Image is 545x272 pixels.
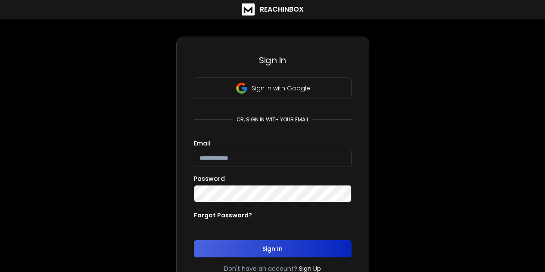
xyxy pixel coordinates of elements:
a: ReachInbox [242,3,304,15]
img: logo [242,3,255,15]
label: Email [194,140,210,146]
button: Sign In [194,240,352,257]
label: Password [194,176,225,182]
p: Forgot Password? [194,211,252,219]
h1: ReachInbox [260,4,304,15]
p: or, sign in with your email [233,116,312,123]
button: Sign in with Google [194,77,352,99]
h3: Sign In [194,54,352,66]
p: Sign in with Google [252,84,310,93]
